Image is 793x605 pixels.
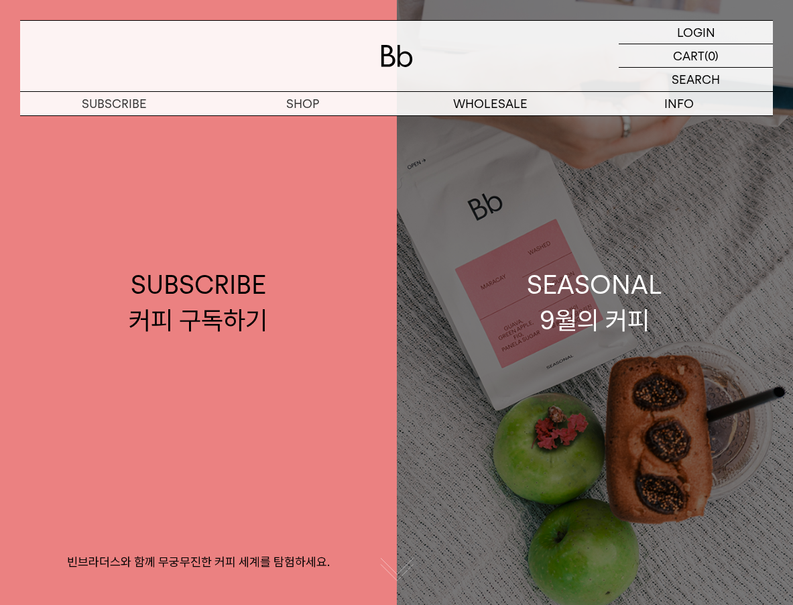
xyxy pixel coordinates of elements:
[129,267,267,338] div: SUBSCRIBE 커피 구독하기
[20,92,208,115] a: SUBSCRIBE
[677,21,715,44] p: LOGIN
[673,44,705,67] p: CART
[527,267,662,338] div: SEASONAL 9월의 커피
[381,45,413,67] img: 로고
[397,92,585,115] p: WHOLESALE
[672,68,720,91] p: SEARCH
[619,44,773,68] a: CART (0)
[585,92,773,115] p: INFO
[705,44,719,67] p: (0)
[208,92,397,115] a: SHOP
[619,21,773,44] a: LOGIN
